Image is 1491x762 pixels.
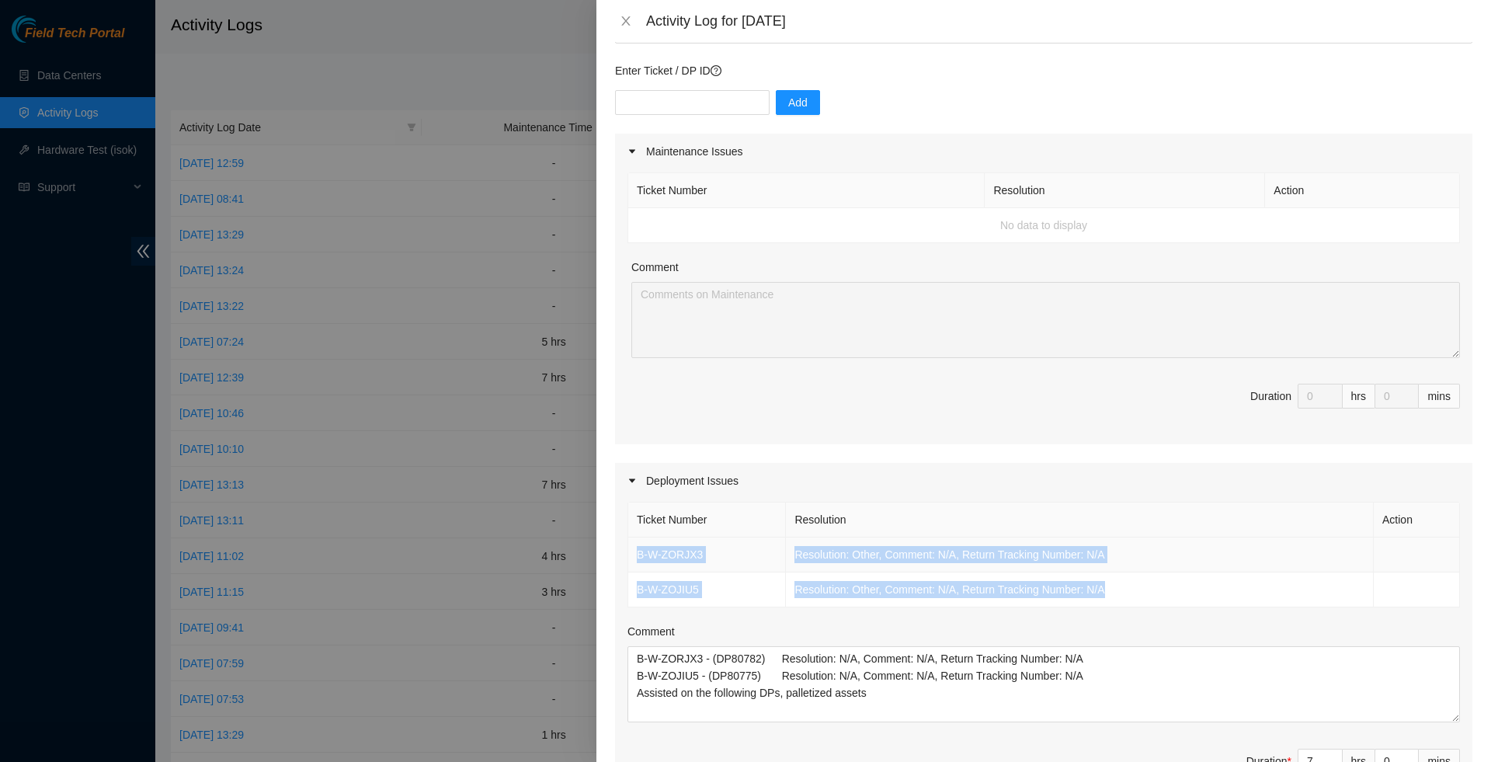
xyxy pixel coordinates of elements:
[711,65,721,76] span: question-circle
[786,538,1374,572] td: Resolution: Other, Comment: N/A, Return Tracking Number: N/A
[620,15,632,27] span: close
[628,208,1460,243] td: No data to display
[627,147,637,156] span: caret-right
[628,173,985,208] th: Ticket Number
[1250,388,1291,405] div: Duration
[627,623,675,640] label: Comment
[985,173,1265,208] th: Resolution
[1419,384,1460,409] div: mins
[627,476,637,485] span: caret-right
[631,259,679,276] label: Comment
[788,94,808,111] span: Add
[615,463,1472,499] div: Deployment Issues
[1374,503,1460,538] th: Action
[646,12,1472,30] div: Activity Log for [DATE]
[627,646,1460,722] textarea: Comment
[615,62,1472,79] p: Enter Ticket / DP ID
[1343,384,1375,409] div: hrs
[628,503,786,538] th: Ticket Number
[615,14,637,29] button: Close
[615,134,1472,169] div: Maintenance Issues
[631,282,1460,358] textarea: Comment
[637,583,699,596] a: B-W-ZOJIU5
[637,548,703,561] a: B-W-ZORJX3
[776,90,820,115] button: Add
[1265,173,1460,208] th: Action
[786,572,1374,607] td: Resolution: Other, Comment: N/A, Return Tracking Number: N/A
[786,503,1374,538] th: Resolution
